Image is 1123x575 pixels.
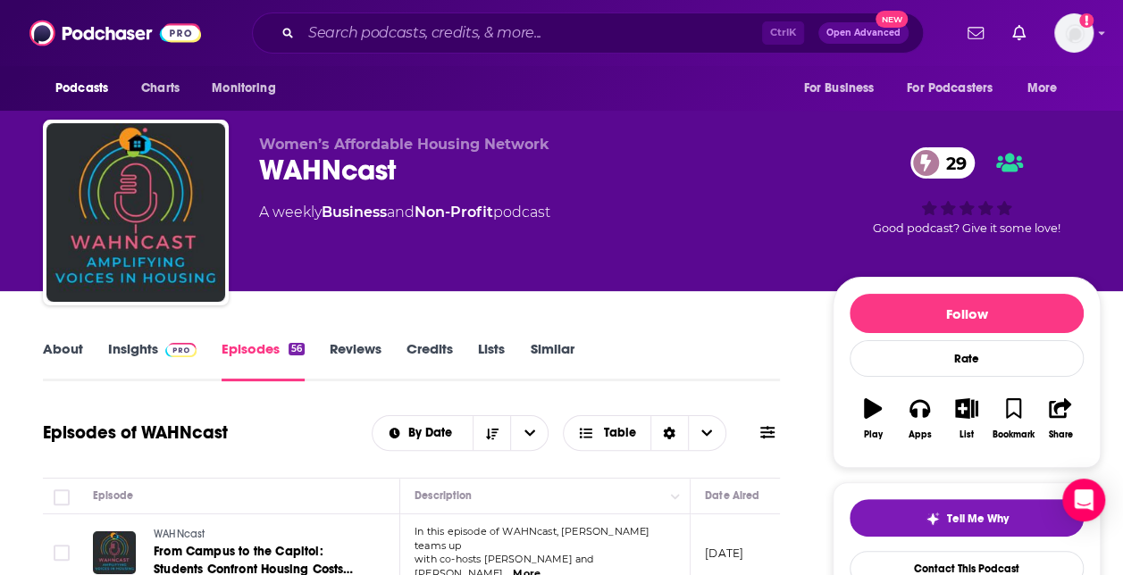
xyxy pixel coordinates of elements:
[826,29,901,37] span: Open Advanced
[895,71,1018,105] button: open menu
[873,221,1060,235] span: Good podcast? Give it some love!
[29,16,201,50] img: Podchaser - Follow, Share and Rate Podcasts
[705,485,759,506] div: Date Aired
[406,340,453,381] a: Credits
[387,204,415,221] span: and
[141,76,180,101] span: Charts
[530,340,574,381] a: Similar
[1079,13,1094,28] svg: Add a profile image
[563,415,726,451] button: Choose View
[896,387,943,451] button: Apps
[154,527,368,543] a: WAHNcast
[876,11,908,28] span: New
[212,76,275,101] span: Monitoring
[43,340,83,381] a: About
[604,427,636,439] span: Table
[960,429,974,440] div: List
[54,545,70,561] span: Toggle select row
[1054,13,1094,53] span: Logged in as HavasAlexa
[46,123,225,302] img: WAHNcast
[222,340,305,381] a: Episodes56
[1062,479,1105,521] div: Open Intercom Messenger
[850,499,1084,537] button: tell me why sparkleTell Me Why
[993,429,1035,440] div: Bookmark
[289,343,305,355] div: 56
[909,429,932,440] div: Apps
[665,486,686,507] button: Column Actions
[1015,71,1080,105] button: open menu
[415,485,472,506] div: Description
[864,429,883,440] div: Play
[415,525,649,552] span: In this episode of WAHNcast, [PERSON_NAME] teams up
[990,387,1036,451] button: Bookmark
[322,204,387,221] a: Business
[43,71,131,105] button: open menu
[478,340,505,381] a: Lists
[415,204,493,221] a: Non-Profit
[947,512,1009,526] span: Tell Me Why
[372,415,549,451] h2: Choose List sort
[165,343,197,357] img: Podchaser Pro
[833,136,1101,246] div: 29Good podcast? Give it some love!
[1037,387,1084,451] button: Share
[259,202,550,223] div: A weekly podcast
[850,387,896,451] button: Play
[791,71,896,105] button: open menu
[93,485,133,506] div: Episode
[510,416,548,450] button: open menu
[803,76,874,101] span: For Business
[259,136,549,153] span: Women’s Affordable Housing Network
[55,76,108,101] span: Podcasts
[1027,76,1058,101] span: More
[818,22,909,44] button: Open AdvancedNew
[705,546,743,561] p: [DATE]
[1054,13,1094,53] button: Show profile menu
[473,416,510,450] button: Sort Direction
[1005,18,1033,48] a: Show notifications dropdown
[408,427,458,439] span: By Date
[943,387,990,451] button: List
[928,147,976,179] span: 29
[130,71,190,105] a: Charts
[850,340,1084,377] div: Rate
[154,528,205,540] span: WAHNcast
[850,294,1084,333] button: Follow
[108,340,197,381] a: InsightsPodchaser Pro
[907,76,993,101] span: For Podcasters
[373,427,474,439] button: open menu
[252,12,924,54] div: Search podcasts, credits, & more...
[301,19,762,47] input: Search podcasts, credits, & more...
[960,18,991,48] a: Show notifications dropdown
[926,512,940,526] img: tell me why sparkle
[1048,429,1072,440] div: Share
[762,21,804,45] span: Ctrl K
[910,147,976,179] a: 29
[650,416,688,450] div: Sort Direction
[43,421,228,444] h1: Episodes of WAHNcast
[330,340,381,381] a: Reviews
[199,71,298,105] button: open menu
[1054,13,1094,53] img: User Profile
